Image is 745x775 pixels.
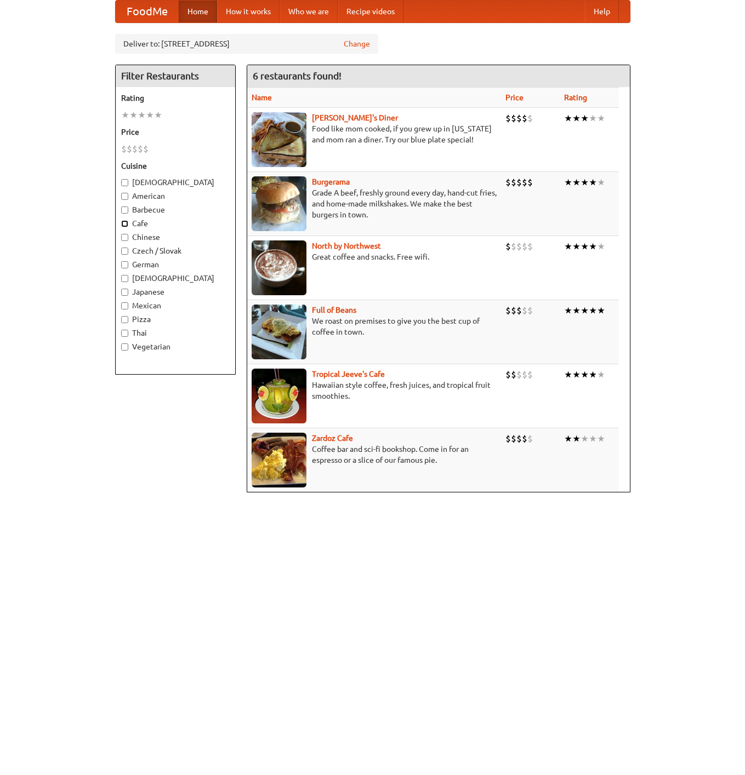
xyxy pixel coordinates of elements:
[511,112,516,124] li: $
[511,369,516,381] li: $
[597,112,605,124] li: ★
[564,305,572,317] li: ★
[312,177,350,186] a: Burgerama
[597,240,605,252] li: ★
[564,176,572,188] li: ★
[505,112,511,124] li: $
[132,143,138,155] li: $
[589,176,597,188] li: ★
[252,240,306,295] img: north.jpg
[581,433,589,445] li: ★
[121,204,230,215] label: Barbecue
[121,179,128,186] input: [DEMOGRAPHIC_DATA]
[522,240,527,252] li: $
[564,433,572,445] li: ★
[564,112,572,124] li: ★
[121,316,128,323] input: Pizza
[589,112,597,124] li: ★
[522,433,527,445] li: $
[572,176,581,188] li: ★
[179,1,217,22] a: Home
[585,1,619,22] a: Help
[121,93,230,104] h5: Rating
[121,193,128,200] input: American
[121,302,128,309] input: Mexican
[597,433,605,445] li: ★
[121,177,230,188] label: [DEMOGRAPHIC_DATA]
[121,286,230,297] label: Japanese
[581,176,589,188] li: ★
[572,240,581,252] li: ★
[121,289,128,296] input: Japanese
[572,433,581,445] li: ★
[505,240,511,252] li: $
[121,232,230,243] label: Chinese
[121,143,127,155] li: $
[597,305,605,317] li: ★
[516,240,522,252] li: $
[522,176,527,188] li: $
[115,34,378,54] div: Deliver to: [STREET_ADDRESS]
[312,242,381,250] b: North by Northwest
[121,259,230,270] label: German
[121,160,230,171] h5: Cuisine
[572,369,581,381] li: ★
[511,240,516,252] li: $
[121,191,230,202] label: American
[516,305,522,317] li: $
[121,220,128,227] input: Cafe
[252,369,306,423] img: jeeves.jpg
[527,112,533,124] li: $
[138,109,146,121] li: ★
[505,369,511,381] li: $
[121,261,128,268] input: German
[121,330,128,337] input: Thai
[127,143,132,155] li: $
[522,112,527,124] li: $
[116,65,235,87] h4: Filter Restaurants
[564,93,587,102] a: Rating
[121,245,230,256] label: Czech / Slovak
[589,369,597,381] li: ★
[121,273,230,284] label: [DEMOGRAPHIC_DATA]
[129,109,138,121] li: ★
[312,370,385,378] a: Tropical Jeeve's Cafe
[589,240,597,252] li: ★
[527,369,533,381] li: $
[252,112,306,167] img: sallys.jpg
[597,176,605,188] li: ★
[252,305,306,359] img: beans.jpg
[252,123,497,145] p: Food like mom cooked, if you grew up in [US_STATE] and mom ran a diner. Try our blue plate special!
[581,112,589,124] li: ★
[121,127,230,137] h5: Price
[527,305,533,317] li: $
[252,251,497,262] p: Great coffee and snacks. Free wifi.
[252,176,306,231] img: burgerama.jpg
[146,109,154,121] li: ★
[511,305,516,317] li: $
[527,240,533,252] li: $
[312,306,356,314] a: Full of Beans
[581,240,589,252] li: ★
[312,113,398,122] b: [PERSON_NAME]'s Diner
[516,176,522,188] li: $
[581,369,589,381] li: ★
[154,109,162,121] li: ★
[252,187,497,220] p: Grade A beef, freshly ground every day, hand-cut fries, and home-made milkshakes. We make the bes...
[572,112,581,124] li: ★
[253,71,342,81] ng-pluralize: 6 restaurants found!
[589,305,597,317] li: ★
[505,305,511,317] li: $
[121,343,128,351] input: Vegetarian
[564,369,572,381] li: ★
[505,176,511,188] li: $
[121,109,129,121] li: ★
[121,328,230,338] label: Thai
[516,369,522,381] li: $
[505,433,511,445] li: $
[597,369,605,381] li: ★
[511,176,516,188] li: $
